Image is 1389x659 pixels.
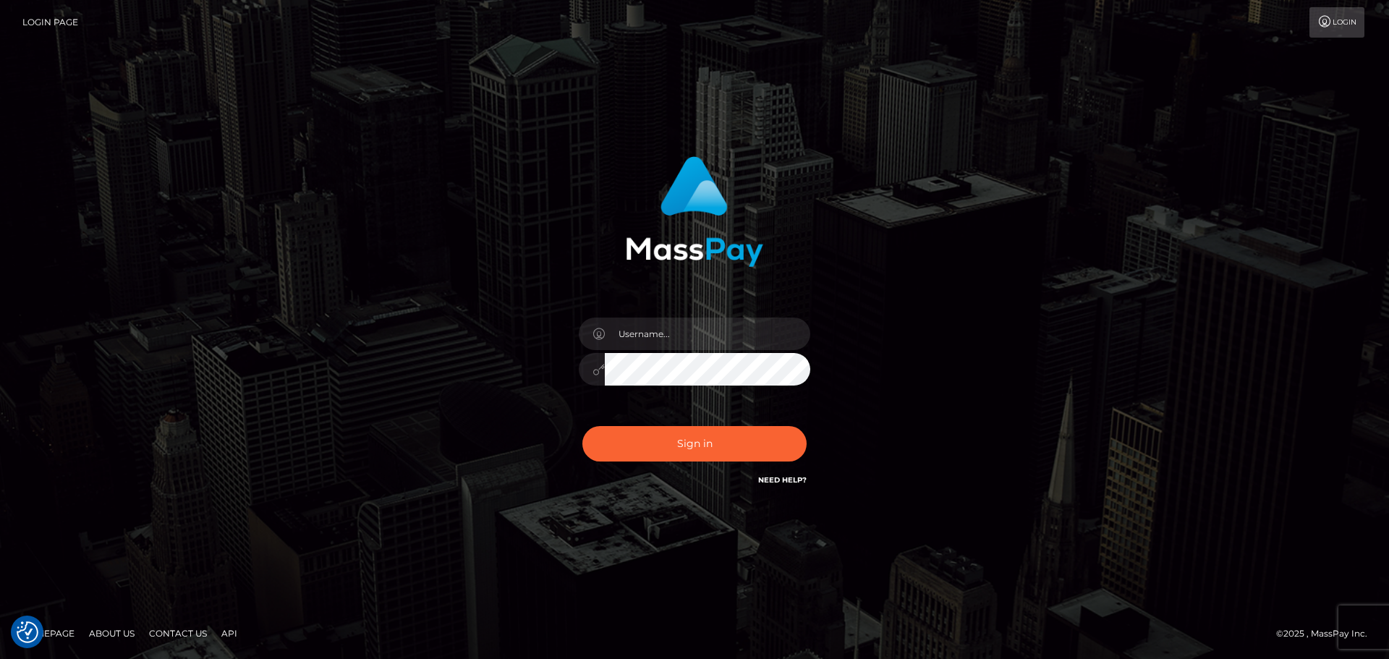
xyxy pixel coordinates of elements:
[1276,626,1378,642] div: © 2025 , MassPay Inc.
[22,7,78,38] a: Login Page
[83,622,140,645] a: About Us
[1309,7,1364,38] a: Login
[758,475,807,485] a: Need Help?
[16,622,80,645] a: Homepage
[582,426,807,462] button: Sign in
[143,622,213,645] a: Contact Us
[17,621,38,643] img: Revisit consent button
[605,318,810,350] input: Username...
[17,621,38,643] button: Consent Preferences
[626,156,763,267] img: MassPay Login
[216,622,243,645] a: API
